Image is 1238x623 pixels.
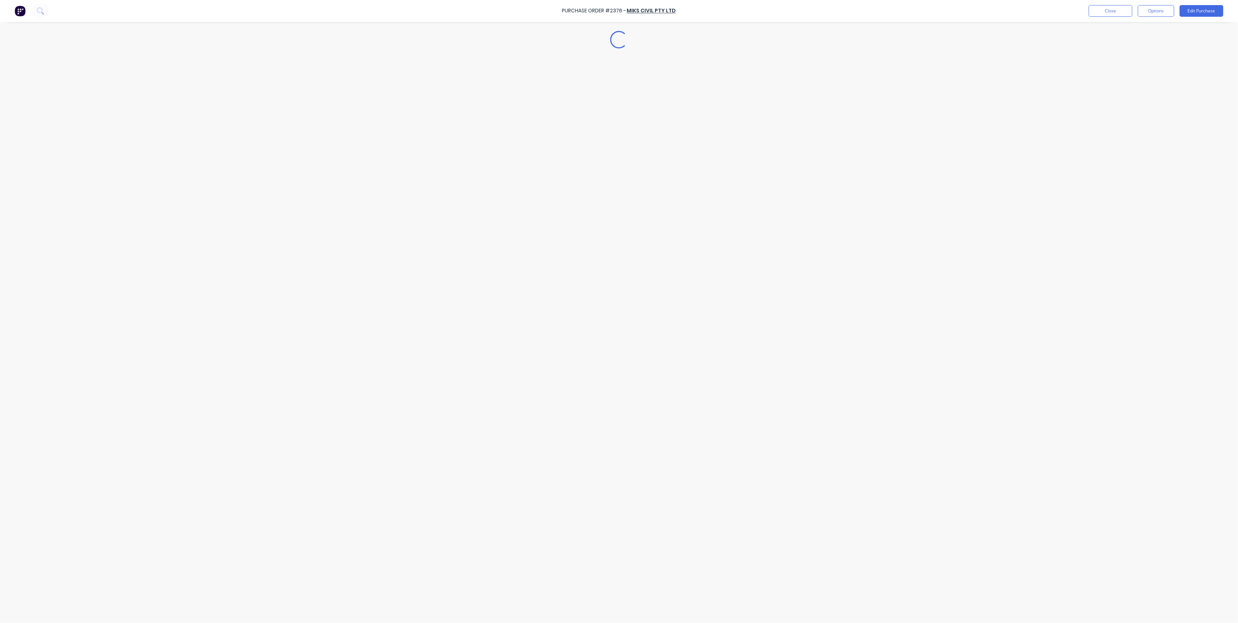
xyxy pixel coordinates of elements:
a: MIKS CIVIL PTY LTD [627,7,676,15]
img: Factory [15,5,25,16]
button: Edit Purchase [1180,5,1223,17]
div: Purchase Order #2376 - [562,7,626,15]
button: Close [1089,5,1132,17]
button: Options [1138,5,1174,17]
